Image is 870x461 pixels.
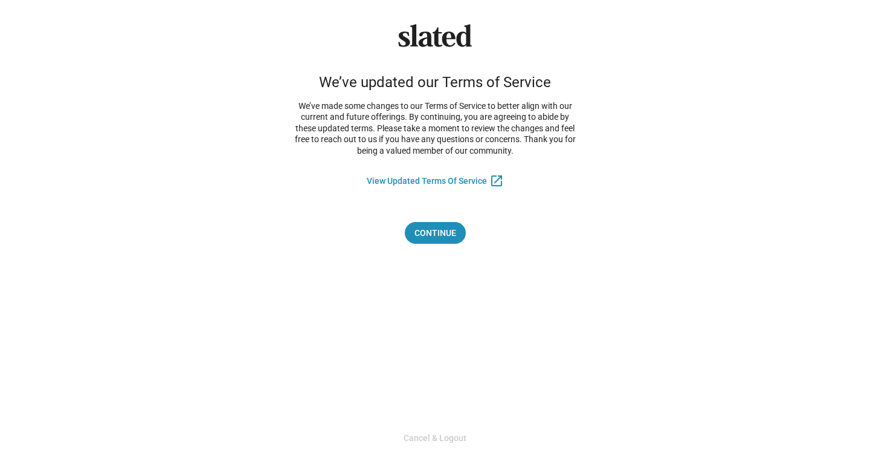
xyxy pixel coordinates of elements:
[319,74,551,91] div: We’ve updated our Terms of Service
[367,176,487,186] a: View Updated Terms Of Service
[414,222,456,244] span: Continue
[489,174,504,188] mat-icon: open_in_new
[404,433,466,443] a: Cancel & Logout
[290,100,580,157] p: We’ve made some changes to our Terms of Service to better align with our current and future offer...
[405,222,466,244] button: Continue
